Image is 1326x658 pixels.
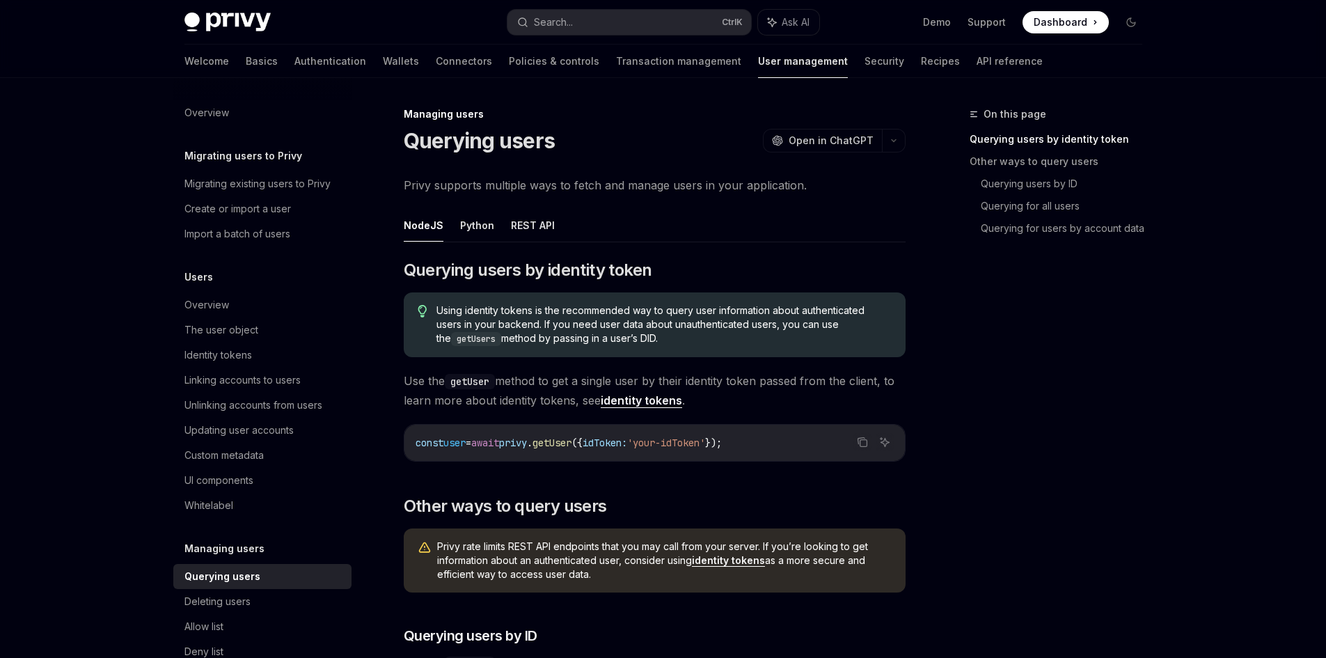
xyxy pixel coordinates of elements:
[511,209,555,242] button: REST API
[173,221,352,246] a: Import a batch of users
[436,45,492,78] a: Connectors
[173,171,352,196] a: Migrating existing users to Privy
[404,259,652,281] span: Querying users by identity token
[184,472,253,489] div: UI components
[970,128,1153,150] a: Querying users by identity token
[173,493,352,518] a: Whitelabel
[184,593,251,610] div: Deleting users
[981,173,1153,195] a: Querying users by ID
[1023,11,1109,33] a: Dashboard
[184,269,213,285] h5: Users
[499,437,527,449] span: privy
[865,45,904,78] a: Security
[921,45,960,78] a: Recipes
[443,437,466,449] span: user
[383,45,419,78] a: Wallets
[173,393,352,418] a: Unlinking accounts from users
[437,540,892,581] span: Privy rate limits REST API endpoints that you may call from your server. If you’re looking to get...
[184,372,301,389] div: Linking accounts to users
[184,618,223,635] div: Allow list
[173,589,352,614] a: Deleting users
[507,10,751,35] button: Search...CtrlK
[173,468,352,493] a: UI components
[184,347,252,363] div: Identity tokens
[184,422,294,439] div: Updating user accounts
[1034,15,1087,29] span: Dashboard
[460,209,494,242] button: Python
[722,17,743,28] span: Ctrl K
[184,201,291,217] div: Create or import a user
[184,397,322,414] div: Unlinking accounts from users
[173,614,352,639] a: Allow list
[184,226,290,242] div: Import a batch of users
[173,100,352,125] a: Overview
[184,297,229,313] div: Overview
[509,45,599,78] a: Policies & controls
[436,304,891,346] span: Using identity tokens is the recommended way to query user information about authenticated users ...
[184,540,265,557] h5: Managing users
[184,45,229,78] a: Welcome
[294,45,366,78] a: Authentication
[184,104,229,121] div: Overview
[571,437,583,449] span: ({
[782,15,810,29] span: Ask AI
[184,568,260,585] div: Querying users
[923,15,951,29] a: Demo
[404,371,906,410] span: Use the method to get a single user by their identity token passed from the client, to learn more...
[418,305,427,318] svg: Tip
[173,418,352,443] a: Updating user accounts
[404,175,906,195] span: Privy supports multiple ways to fetch and manage users in your application.
[173,443,352,468] a: Custom metadata
[601,393,682,408] a: identity tokens
[1120,11,1142,33] button: Toggle dark mode
[416,437,443,449] span: const
[418,541,432,555] svg: Warning
[758,45,848,78] a: User management
[246,45,278,78] a: Basics
[404,107,906,121] div: Managing users
[173,196,352,221] a: Create or import a user
[532,437,571,449] span: getUser
[705,437,722,449] span: });
[876,433,894,451] button: Ask AI
[534,14,573,31] div: Search...
[981,195,1153,217] a: Querying for all users
[627,437,705,449] span: 'your-idToken'
[184,148,302,164] h5: Migrating users to Privy
[404,128,555,153] h1: Querying users
[184,322,258,338] div: The user object
[184,13,271,32] img: dark logo
[184,447,264,464] div: Custom metadata
[173,318,352,343] a: The user object
[404,209,443,242] button: NodeJS
[466,437,471,449] span: =
[445,374,495,389] code: getUser
[970,150,1153,173] a: Other ways to query users
[173,292,352,318] a: Overview
[173,343,352,368] a: Identity tokens
[981,217,1153,240] a: Querying for users by account data
[616,45,741,78] a: Transaction management
[968,15,1006,29] a: Support
[173,368,352,393] a: Linking accounts to users
[404,626,537,645] span: Querying users by ID
[583,437,627,449] span: idToken:
[853,433,871,451] button: Copy the contents from the code block
[184,497,233,514] div: Whitelabel
[977,45,1043,78] a: API reference
[758,10,819,35] button: Ask AI
[471,437,499,449] span: await
[984,106,1046,123] span: On this page
[451,332,501,346] code: getUsers
[404,495,607,517] span: Other ways to query users
[527,437,532,449] span: .
[692,554,765,567] a: identity tokens
[184,175,331,192] div: Migrating existing users to Privy
[173,564,352,589] a: Querying users
[789,134,874,148] span: Open in ChatGPT
[763,129,882,152] button: Open in ChatGPT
